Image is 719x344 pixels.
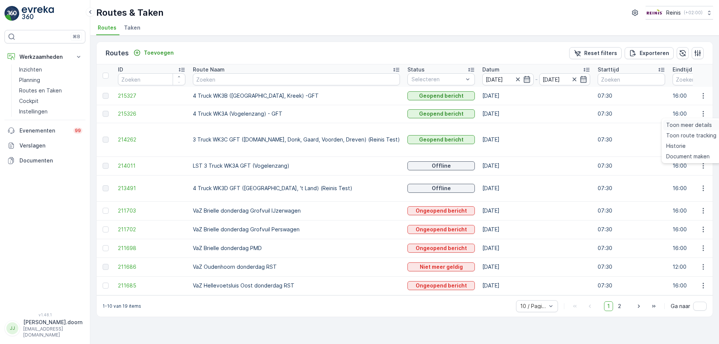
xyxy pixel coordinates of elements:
div: Toggle Row Selected [103,185,109,191]
td: 4 Truck WK3B ([GEOGRAPHIC_DATA], Kreek) -GFT [189,87,404,105]
p: - [535,75,538,84]
td: LST 3 Truck WK3A GFT (Vogelenzang) [189,156,404,175]
td: [DATE] [479,276,594,295]
a: 211685 [118,282,185,289]
img: logo [4,6,19,21]
p: ( +02:00 ) [684,10,703,16]
img: Reinis-Logo-Vrijstaand_Tekengebied-1-copy2_aBO4n7j.png [646,9,663,17]
p: Ongeopend bericht [416,282,467,289]
a: 213491 [118,185,185,192]
p: 99 [75,128,81,134]
p: Routes en Taken [19,87,62,94]
a: Inzichten [16,64,85,75]
div: Toggle Row Selected [103,264,109,270]
div: Toggle Row Selected [103,208,109,214]
p: Ongeopend bericht [416,207,467,214]
a: 214262 [118,136,185,143]
td: [DATE] [479,239,594,258]
p: Planning [19,76,40,84]
p: 1-10 van 19 items [103,303,141,309]
td: [DATE] [479,175,594,201]
span: Ga naar [671,302,690,310]
a: 211702 [118,226,185,233]
p: [EMAIL_ADDRESS][DOMAIN_NAME] [23,326,82,338]
td: [DATE] [479,201,594,220]
p: Selecteren [412,76,463,83]
div: Toggle Row Selected [103,283,109,289]
td: [DATE] [479,258,594,276]
p: Niet meer geldig [420,263,463,271]
p: Routes & Taken [96,7,164,19]
p: Datum [482,66,500,73]
td: [DATE] [479,87,594,105]
p: Offline [432,162,451,170]
td: VaZ Brielle donderdag PMD [189,239,404,258]
td: VaZ Hellevoetsluis Oost donderdag RST [189,276,404,295]
p: Documenten [19,157,82,164]
span: Historie [666,142,686,150]
button: JJ[PERSON_NAME].doorn[EMAIL_ADDRESS][DOMAIN_NAME] [4,319,85,338]
input: dd/mm/yyyy [539,73,591,85]
input: Zoeken [118,73,185,85]
td: 3 Truck WK3C GFT ([DOMAIN_NAME], Donk, Gaard, Voorden, Dreven) (Reinis Test) [189,123,404,156]
input: Zoeken [598,73,665,85]
span: 2 [615,301,625,311]
button: Reset filters [569,47,622,59]
td: 07:30 [594,220,669,239]
p: Ongeopend bericht [416,226,467,233]
div: Toggle Row Selected [103,226,109,232]
td: 07:30 [594,87,669,105]
p: ID [118,66,123,73]
td: 07:30 [594,156,669,175]
td: 07:30 [594,105,669,123]
td: 07:30 [594,276,669,295]
a: 211703 [118,207,185,214]
a: Cockpit [16,96,85,106]
div: Toggle Row Selected [103,111,109,117]
a: Evenementen99 [4,123,85,138]
p: Inzichten [19,66,42,73]
td: 4 Truck WK3A (Vogelenzang) - GFT [189,105,404,123]
p: Status [407,66,425,73]
span: 1 [604,301,613,311]
td: [DATE] [479,220,594,239]
button: Ongeopend bericht [407,281,475,290]
span: Toon route tracking [666,132,716,139]
td: 07:30 [594,258,669,276]
button: Ongeopend bericht [407,225,475,234]
button: Geopend bericht [407,135,475,144]
button: Niet meer geldig [407,262,475,271]
p: Instellingen [19,108,48,115]
div: Toggle Row Selected [103,93,109,99]
p: Routes [106,48,129,58]
span: 211686 [118,263,185,271]
input: dd/mm/yyyy [482,73,534,85]
span: Routes [98,24,116,31]
span: v 1.48.1 [4,313,85,317]
td: 07:30 [594,239,669,258]
input: Zoeken [193,73,400,85]
button: Geopend bericht [407,109,475,118]
td: VaZ Oudenhoorn donderdag RST [189,258,404,276]
p: Cockpit [19,97,39,105]
p: Reinis [666,9,681,16]
p: Geopend bericht [419,136,464,143]
p: [PERSON_NAME].doorn [23,319,82,326]
span: 215326 [118,110,185,118]
p: Eindtijd [673,66,692,73]
a: 214011 [118,162,185,170]
button: Offline [407,184,475,193]
a: Routes en Taken [16,85,85,96]
td: 07:30 [594,175,669,201]
p: ⌘B [73,34,80,40]
td: [DATE] [479,123,594,156]
button: Werkzaamheden [4,49,85,64]
p: Werkzaamheden [19,53,70,61]
p: Toevoegen [144,49,174,57]
p: Ongeopend bericht [416,244,467,252]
